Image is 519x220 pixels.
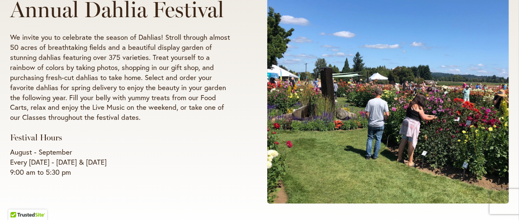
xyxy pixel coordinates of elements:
[10,32,235,123] p: We invite you to celebrate the season of Dahlias! Stroll through almost 50 acres of breathtaking ...
[10,147,235,177] p: August - September Every [DATE] - [DATE] & [DATE] 9:00 am to 5:30 pm
[10,132,235,143] h3: Festival Hours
